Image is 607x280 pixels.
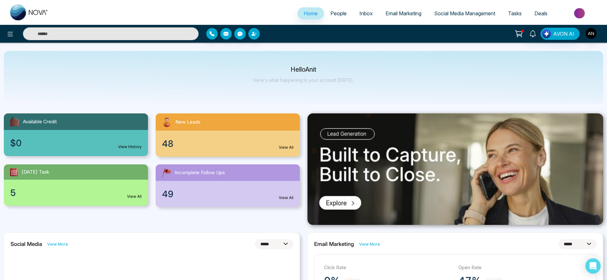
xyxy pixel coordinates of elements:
[324,7,353,19] a: People
[279,145,293,150] a: View All
[585,258,601,274] div: Open Intercom Messenger
[553,30,574,38] span: AVON AI
[304,10,318,17] span: Home
[359,10,373,17] span: Inbox
[127,194,142,199] a: View All
[175,118,201,126] span: New Leads
[540,28,580,40] button: AVON AI
[385,10,421,17] span: Email Marketing
[314,241,354,247] h2: Email Marketing
[324,264,452,271] p: Click Rate
[10,4,48,20] img: Nova CRM Logo
[458,264,587,271] p: Open Rate
[253,77,354,83] p: Here's what happening in your account [DATE].
[161,167,172,178] img: followUps.svg
[152,164,304,207] a: Incomplete Follow Ups49View All
[9,167,19,177] img: todayTask.svg
[359,241,380,247] a: View More
[253,67,354,72] p: Hello Anit
[118,144,142,150] a: View History
[542,29,551,38] img: Lead Flow
[11,241,42,247] h2: Social Media
[502,7,528,19] a: Tasks
[175,169,225,176] span: Incomplete Follow Ups
[307,113,603,225] img: .
[528,7,554,19] a: Deals
[152,113,304,157] a: New Leads48View All
[22,169,49,176] span: [DATE] Task
[534,10,547,17] span: Deals
[434,10,495,17] span: Social Media Management
[162,137,173,150] span: 48
[379,7,428,19] a: Email Marketing
[353,7,379,19] a: Inbox
[162,187,173,201] span: 49
[47,241,68,247] a: View More
[9,116,20,127] img: availableCredit.svg
[10,186,16,199] span: 5
[161,116,173,128] img: newLeads.svg
[557,6,603,20] img: Market-place.gif
[279,195,293,201] a: View All
[586,28,596,39] img: User Avatar
[508,10,522,17] span: Tasks
[330,10,347,17] span: People
[23,118,57,126] span: Available Credit
[10,136,22,150] span: $0
[428,7,502,19] a: Social Media Management
[297,7,324,19] a: Home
